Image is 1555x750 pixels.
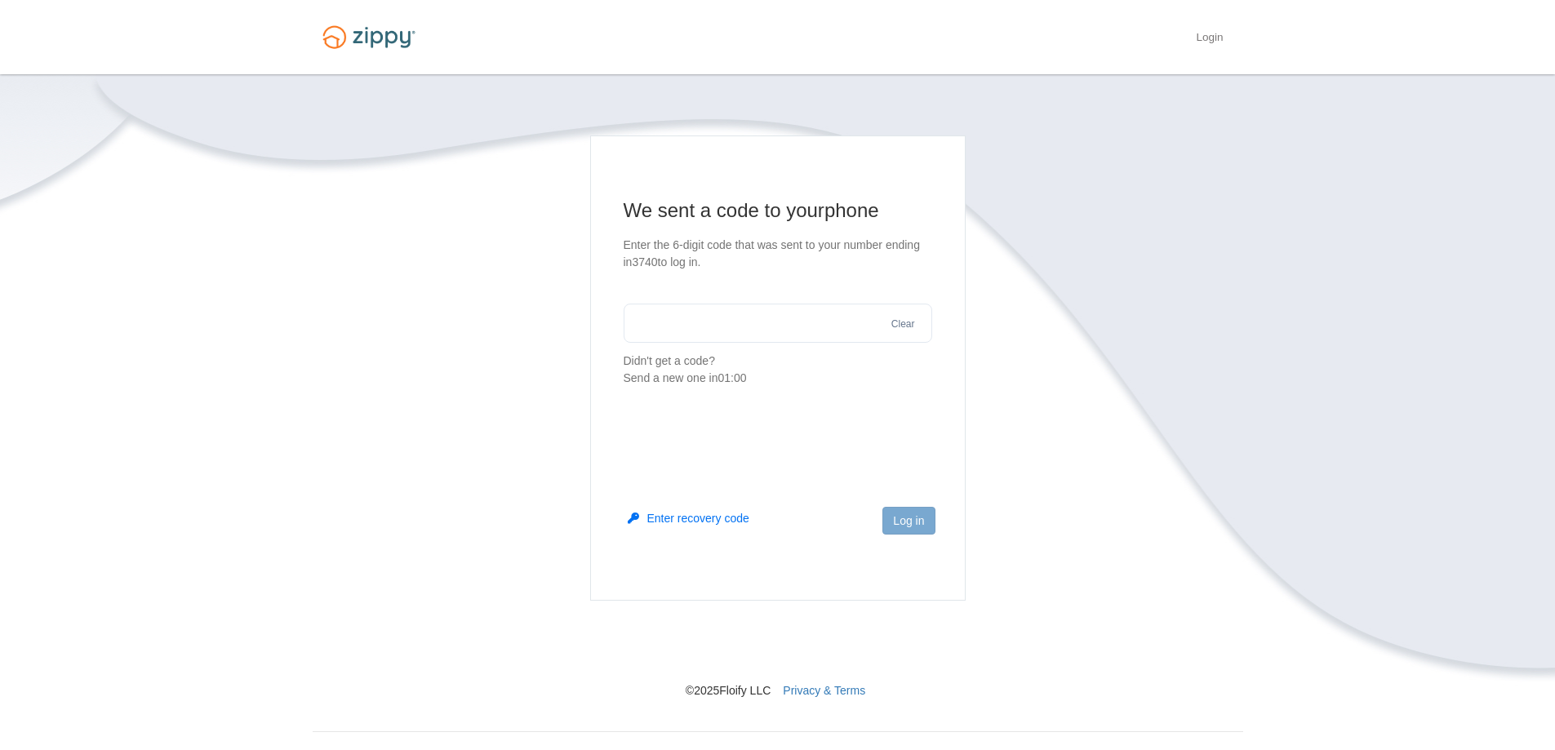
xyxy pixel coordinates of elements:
button: Log in [882,507,935,535]
p: Enter the 6-digit code that was sent to your number ending in 3740 to log in. [624,237,932,271]
button: Enter recovery code [628,510,749,526]
button: Clear [886,317,920,332]
p: Didn't get a code? [624,353,932,387]
a: Login [1196,31,1223,47]
div: Send a new one in 01:00 [624,370,932,387]
a: Privacy & Terms [783,684,865,697]
nav: © 2025 Floify LLC [313,601,1243,699]
h1: We sent a code to your phone [624,197,932,224]
img: Logo [313,18,425,56]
